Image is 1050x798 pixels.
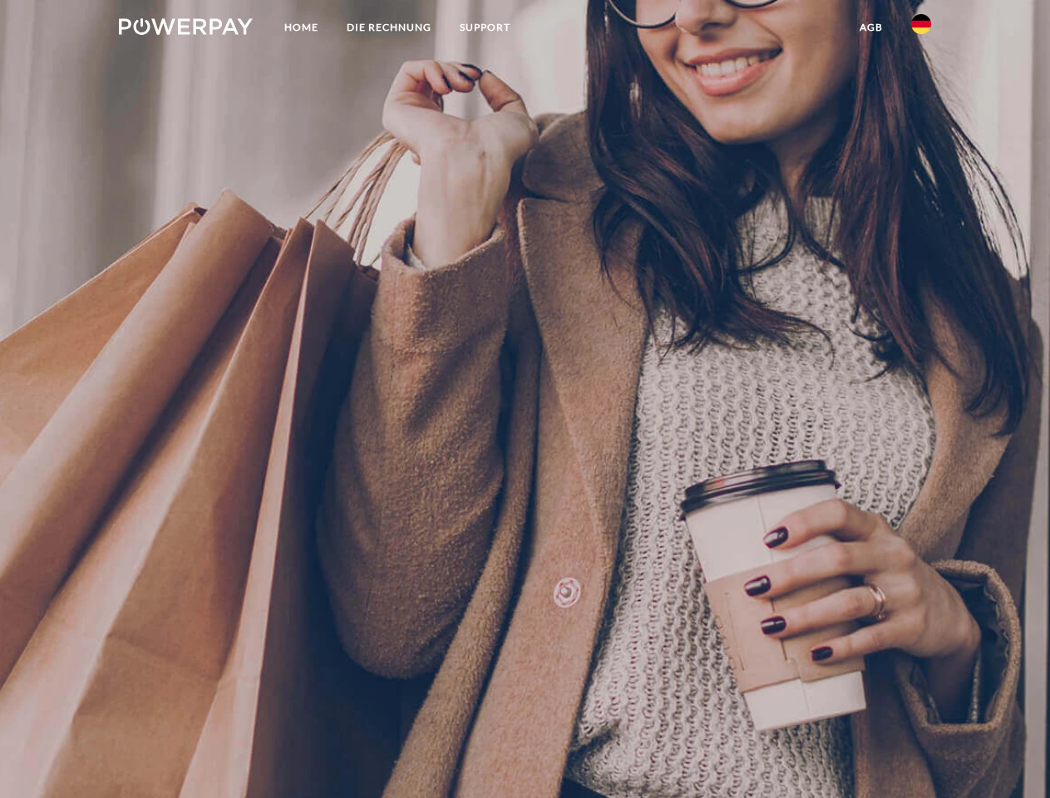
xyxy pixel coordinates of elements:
[119,18,253,35] img: logo-powerpay-white.svg
[845,12,897,42] a: agb
[270,12,333,42] a: Home
[333,12,446,42] a: DIE RECHNUNG
[911,14,931,34] img: de
[446,12,525,42] a: SUPPORT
